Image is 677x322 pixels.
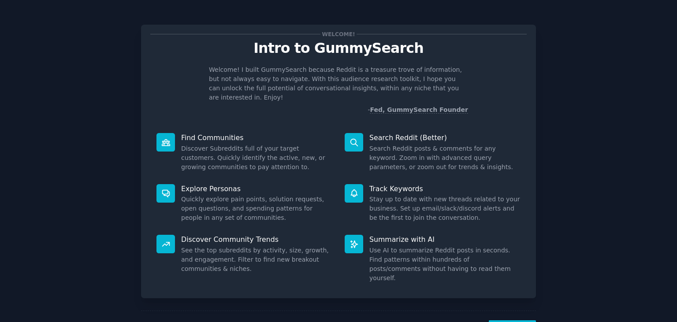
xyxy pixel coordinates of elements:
[181,184,332,193] p: Explore Personas
[181,133,332,142] p: Find Communities
[181,195,332,222] dd: Quickly explore pain points, solution requests, open questions, and spending patterns for people ...
[209,65,468,102] p: Welcome! I built GummySearch because Reddit is a treasure trove of information, but not always ea...
[369,246,521,283] dd: Use AI to summarize Reddit posts in seconds. Find patterns within hundreds of posts/comments with...
[181,246,332,274] dd: See the top subreddits by activity, size, growth, and engagement. Filter to find new breakout com...
[150,41,527,56] p: Intro to GummySearch
[181,144,332,172] dd: Discover Subreddits full of your target customers. Quickly identify the active, new, or growing c...
[181,235,332,244] p: Discover Community Trends
[368,105,468,115] div: -
[370,106,468,114] a: Fed, GummySearch Founder
[369,133,521,142] p: Search Reddit (Better)
[369,144,521,172] dd: Search Reddit posts & comments for any keyword. Zoom in with advanced query parameters, or zoom o...
[369,195,521,222] dd: Stay up to date with new threads related to your business. Set up email/slack/discord alerts and ...
[369,235,521,244] p: Summarize with AI
[320,30,357,39] span: Welcome!
[369,184,521,193] p: Track Keywords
